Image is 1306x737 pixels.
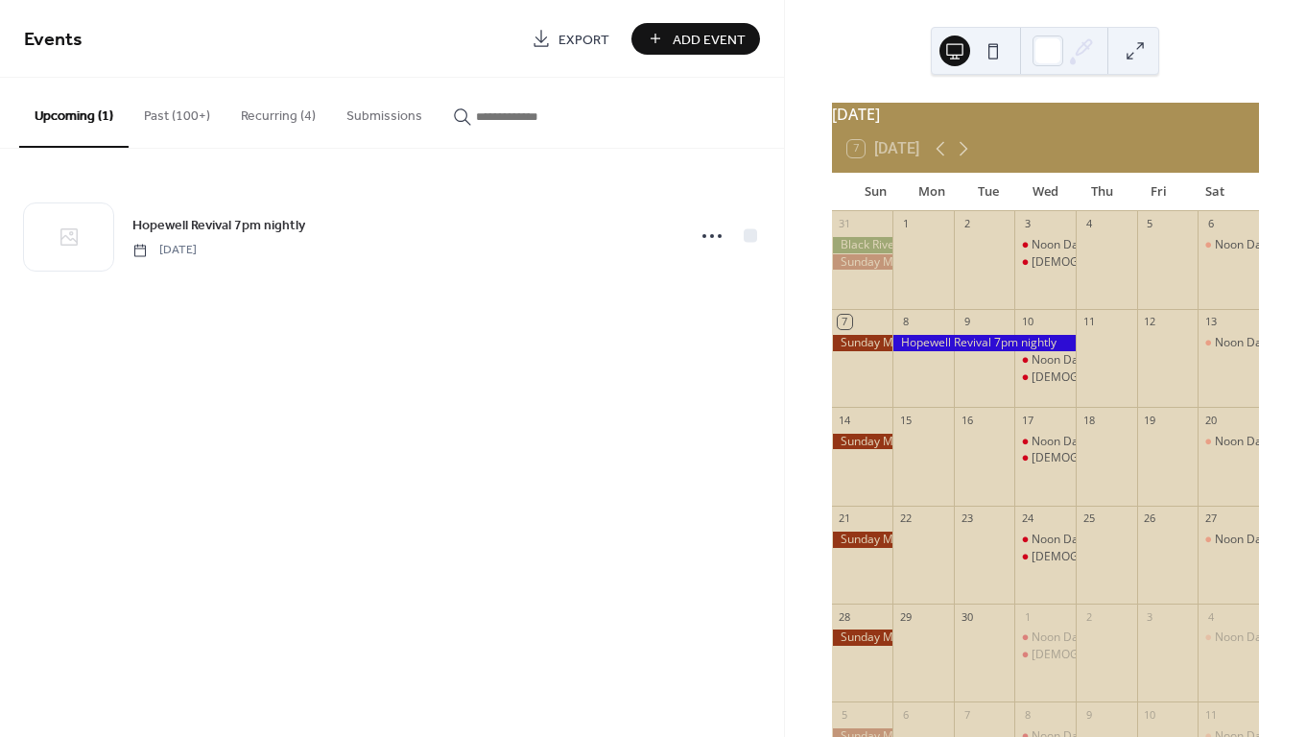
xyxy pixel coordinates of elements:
button: Past (100+) [129,78,226,146]
div: Mon [904,173,961,211]
div: Sat [1187,173,1244,211]
div: Noon Day Prayer [1198,434,1259,450]
div: 31 [838,217,852,231]
div: 10 [1020,315,1034,329]
div: 9 [960,315,974,329]
a: Hopewell Revival 7pm nightly [132,214,305,236]
div: 27 [1203,511,1218,526]
div: 8 [1020,707,1034,722]
div: 22 [898,511,913,526]
div: 13 [1203,315,1218,329]
div: Noon Day Prayer [1032,352,1123,368]
div: Noon Day Prayer [1032,532,1123,548]
div: Noon Day Prayer [1198,630,1259,646]
button: Upcoming (1) [19,78,129,148]
div: [DATE] [832,103,1259,126]
div: 11 [1081,315,1096,329]
div: Sunday Morning Worship [832,254,893,271]
div: 24 [1020,511,1034,526]
div: 4 [1203,609,1218,624]
div: 17 [1020,413,1034,427]
div: Sunday Morning Worship [832,335,893,351]
div: 18 [1081,413,1096,427]
button: Add Event [631,23,760,55]
div: Thu [1074,173,1130,211]
div: Noon Day Prayer [1215,335,1306,351]
span: [DATE] [132,242,197,259]
div: 30 [960,609,974,624]
div: Wed [1017,173,1074,211]
div: Noon Day Prayer [1014,434,1076,450]
div: 28 [838,609,852,624]
div: Bible Study [1014,254,1076,271]
div: [DEMOGRAPHIC_DATA] Study [1032,647,1191,663]
div: 2 [1081,609,1096,624]
div: 19 [1143,413,1157,427]
div: Sunday Morning Worship [832,630,893,646]
div: Noon Day Prayer [1014,532,1076,548]
div: Sunday Morning Worship [832,434,893,450]
span: Export [558,30,609,50]
div: 7 [838,315,852,329]
div: 1 [1020,609,1034,624]
div: Noon Day Prayer [1215,532,1306,548]
div: Bible Study [1014,369,1076,386]
div: Noon Day Prayer [1215,434,1306,450]
div: Sun [847,173,904,211]
div: 23 [960,511,974,526]
div: Bible Study [1014,450,1076,466]
div: Bible Study [1014,647,1076,663]
div: 4 [1081,217,1096,231]
span: Hopewell Revival 7pm nightly [132,216,305,236]
div: [DEMOGRAPHIC_DATA] Study [1032,549,1191,565]
button: Submissions [331,78,438,146]
div: Noon Day Prayer [1215,237,1306,253]
div: 25 [1081,511,1096,526]
div: 11 [1203,707,1218,722]
div: [DEMOGRAPHIC_DATA] Study [1032,369,1191,386]
div: Bible Study [1014,549,1076,565]
div: 14 [838,413,852,427]
div: Hopewell Revival 7pm nightly [892,335,1076,351]
div: 6 [1203,217,1218,231]
div: 3 [1143,609,1157,624]
div: 21 [838,511,852,526]
div: 5 [1143,217,1157,231]
div: 15 [898,413,913,427]
div: Noon Day Prayer [1032,630,1123,646]
div: Noon Day Prayer [1198,532,1259,548]
a: Export [517,23,624,55]
div: 6 [898,707,913,722]
div: 5 [838,707,852,722]
div: 1 [898,217,913,231]
div: 20 [1203,413,1218,427]
div: Fri [1130,173,1187,211]
div: 9 [1081,707,1096,722]
div: [DEMOGRAPHIC_DATA] Study [1032,450,1191,466]
div: Tue [961,173,1017,211]
div: 7 [960,707,974,722]
div: Noon Day Prayer [1032,237,1123,253]
span: Add Event [673,30,746,50]
div: Noon Day Prayer [1014,630,1076,646]
div: [DEMOGRAPHIC_DATA] Study [1032,254,1191,271]
div: 8 [898,315,913,329]
div: 10 [1143,707,1157,722]
div: 16 [960,413,974,427]
div: Noon Day Prayer [1215,630,1306,646]
div: 26 [1143,511,1157,526]
div: Noon Day Prayer [1032,434,1123,450]
div: Black River Union [832,237,893,253]
div: Sunday Morning Worship [832,532,893,548]
div: Noon Day Prayer [1198,237,1259,253]
div: 12 [1143,315,1157,329]
div: 2 [960,217,974,231]
span: Events [24,21,83,59]
div: Noon Day Prayer [1014,237,1076,253]
div: 3 [1020,217,1034,231]
div: Noon Day Prayer [1198,335,1259,351]
button: Recurring (4) [226,78,331,146]
div: 29 [898,609,913,624]
div: Noon Day Prayer [1014,352,1076,368]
